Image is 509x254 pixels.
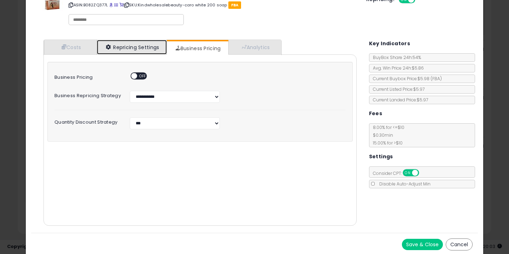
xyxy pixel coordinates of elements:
[44,40,97,54] a: Costs
[369,54,421,60] span: BuyBox Share 24h: 54%
[369,152,393,161] h5: Settings
[402,239,443,250] button: Save & Close
[167,41,228,55] a: Business Pricing
[418,170,429,176] span: OFF
[97,40,167,54] a: Repricing Settings
[49,117,124,125] label: Quantity Discount Strategy
[49,72,124,80] label: Business Pricing
[137,73,148,79] span: OFF
[403,170,412,176] span: ON
[417,76,442,82] span: $5.98
[431,76,442,82] span: ( FBA )
[369,39,410,48] h5: Key Indicators
[369,140,403,146] span: 15.00 % for > $10
[369,132,393,138] span: $0.30 min
[369,124,404,146] span: 8.00 % for <= $10
[369,97,428,103] span: Current Landed Price: $5.97
[369,109,382,118] h5: Fees
[119,2,123,8] a: Your listing only
[114,2,118,8] a: All offer listings
[228,40,281,54] a: Analytics
[369,170,428,176] span: Consider CPT:
[228,1,241,9] span: FBA
[49,91,124,98] label: Business Repricing Strategy
[369,76,442,82] span: Current Buybox Price:
[369,86,425,92] span: Current Listed Price: $5.97
[369,65,424,71] span: Avg. Win Price 24h: $5.86
[376,181,431,187] span: Disable Auto-Adjust Min
[109,2,113,8] a: BuyBox page
[446,238,473,250] button: Cancel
